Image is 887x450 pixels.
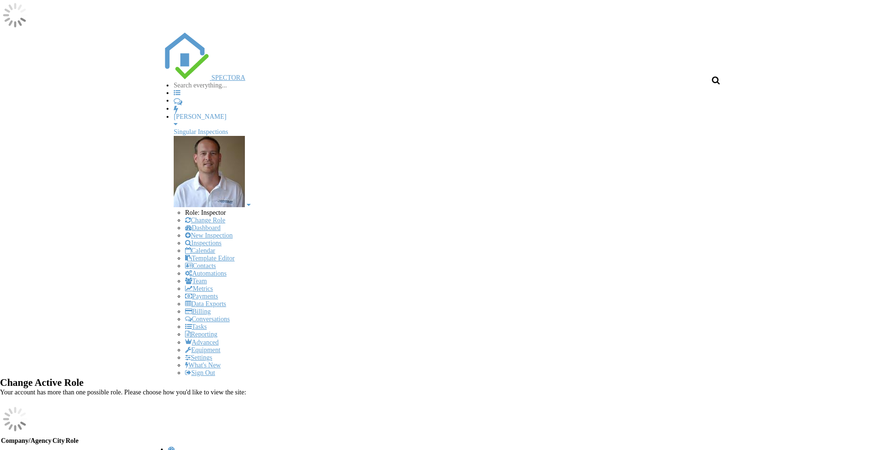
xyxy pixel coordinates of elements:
a: Tasks [185,323,207,330]
a: Team [185,278,207,285]
a: New Inspection [185,232,233,239]
div: Singular Inspections [174,128,725,136]
a: Advanced [185,339,219,346]
span: Role: Inspector [185,209,226,216]
a: Equipment [185,346,220,354]
a: Sign Out [185,369,215,376]
a: Metrics [185,285,213,292]
input: Search everything... [174,82,254,89]
img: The Best Home Inspection Software - Spectora [162,32,210,80]
a: Automations [185,270,226,277]
a: Inspections [185,239,222,247]
th: Role [65,437,78,445]
span: SPECTORA [212,74,245,81]
a: Reporting [185,331,217,338]
a: Settings [185,354,212,361]
a: Payments [185,293,218,300]
a: Contacts [185,262,216,269]
a: Data Exports [185,300,226,307]
a: Dashboard [185,224,221,231]
div: [PERSON_NAME] [174,113,725,121]
a: Template Editor [185,255,234,262]
a: Calendar [185,247,215,254]
a: Change Role [185,217,225,224]
a: What's New [185,362,221,369]
a: Conversations [185,316,230,323]
img: profile.jpg [174,136,245,207]
a: SPECTORA [162,74,245,81]
th: City [53,437,65,445]
th: Company/Agency [1,437,52,445]
a: Billing [185,308,211,315]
